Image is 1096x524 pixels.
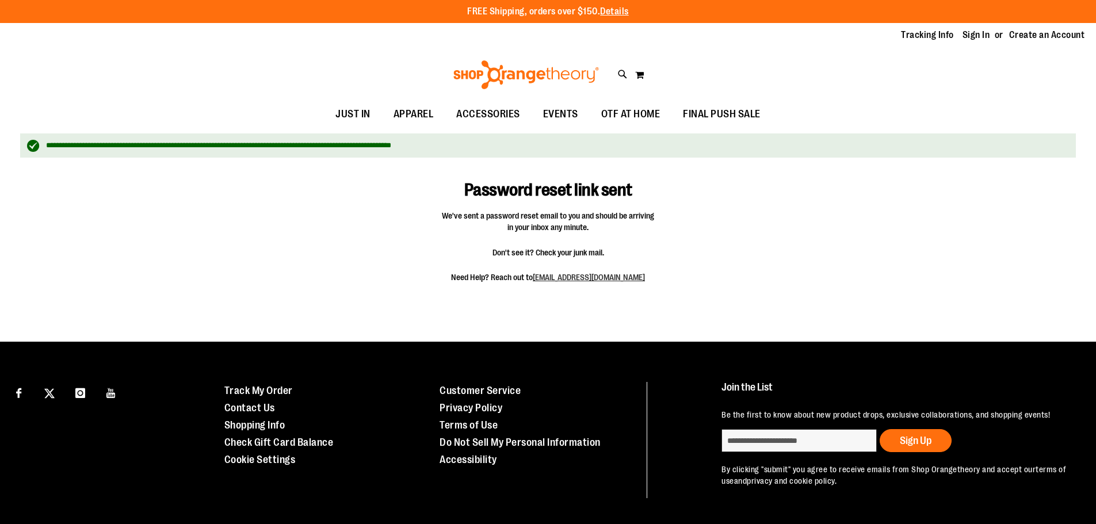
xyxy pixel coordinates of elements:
a: Customer Service [440,385,521,396]
a: Create an Account [1009,29,1085,41]
a: Sign In [963,29,990,41]
a: Details [600,6,629,17]
a: Cookie Settings [224,454,296,465]
p: FREE Shipping, orders over $150. [467,5,629,18]
span: We've sent a password reset email to you and should be arriving in your inbox any minute. [442,210,655,233]
a: Check Gift Card Balance [224,437,334,448]
a: APPAREL [382,101,445,128]
input: enter email [721,429,877,452]
span: Sign Up [900,435,931,446]
a: Shopping Info [224,419,285,431]
span: OTF AT HOME [601,101,660,127]
p: Be the first to know about new product drops, exclusive collaborations, and shopping events! [721,409,1070,420]
span: ACCESSORIES [456,101,520,127]
img: Twitter [44,388,55,399]
a: OTF AT HOME [590,101,672,128]
a: [EMAIL_ADDRESS][DOMAIN_NAME] [533,273,645,282]
h4: Join the List [721,382,1070,403]
a: EVENTS [532,101,590,128]
a: ACCESSORIES [445,101,532,128]
p: By clicking "submit" you agree to receive emails from Shop Orangetheory and accept our and [721,464,1070,487]
button: Sign Up [880,429,952,452]
span: EVENTS [543,101,578,127]
a: Accessibility [440,454,497,465]
h1: Password reset link sent [414,163,682,200]
a: privacy and cookie policy. [747,476,837,485]
span: APPAREL [394,101,434,127]
a: Tracking Info [901,29,954,41]
a: Visit our Instagram page [70,382,90,402]
span: Don't see it? Check your junk mail. [442,247,655,258]
a: Visit our Youtube page [101,382,121,402]
a: Visit our Facebook page [9,382,29,402]
a: Do Not Sell My Personal Information [440,437,601,448]
span: Need Help? Reach out to [442,271,655,283]
span: JUST IN [335,101,371,127]
img: Shop Orangetheory [452,60,601,89]
a: Privacy Policy [440,402,502,414]
a: JUST IN [324,101,382,128]
span: FINAL PUSH SALE [683,101,761,127]
a: FINAL PUSH SALE [671,101,772,128]
a: Track My Order [224,385,293,396]
a: Visit our X page [40,382,60,402]
a: Terms of Use [440,419,498,431]
a: Contact Us [224,402,275,414]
